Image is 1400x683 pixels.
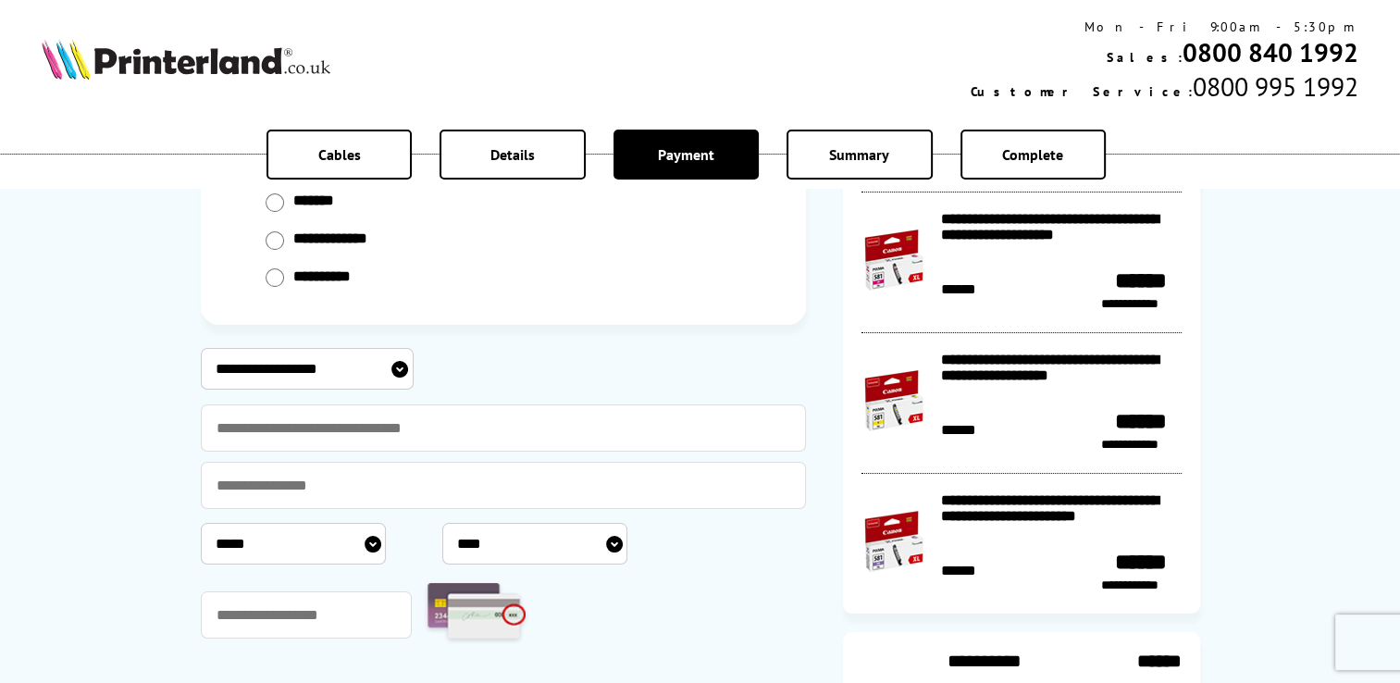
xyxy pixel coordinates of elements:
span: Summary [829,145,889,164]
div: Mon - Fri 9:00am - 5:30pm [971,19,1358,35]
span: Cables [318,145,361,164]
span: 0800 995 1992 [1193,69,1358,104]
span: Details [490,145,535,164]
a: 0800 840 1992 [1183,35,1358,69]
span: Sales: [1107,49,1183,66]
img: Printerland Logo [42,39,330,80]
span: Payment [658,145,714,164]
span: Complete [1002,145,1063,164]
span: Customer Service: [971,83,1193,100]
